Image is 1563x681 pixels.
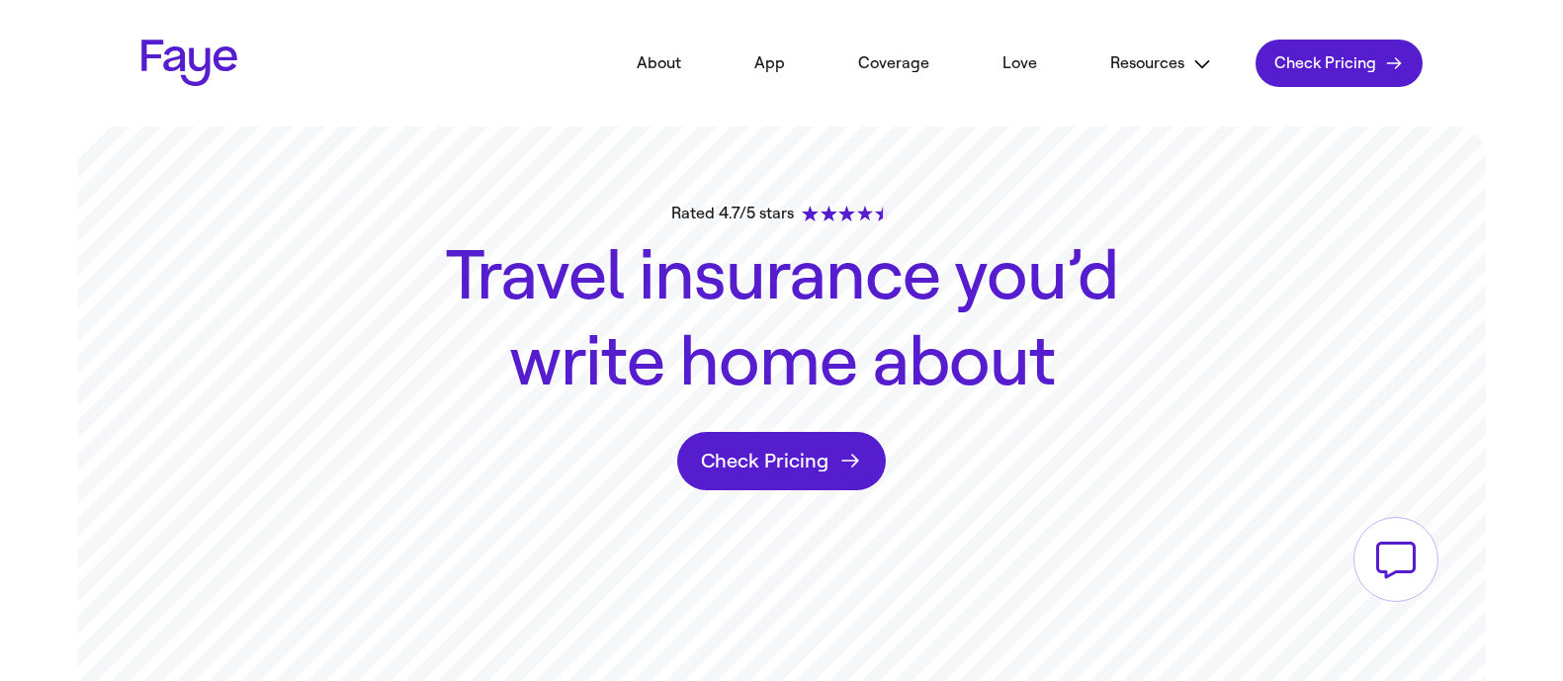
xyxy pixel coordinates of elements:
[725,42,815,85] a: App
[671,202,891,225] div: Rated 4.7/5 stars
[1081,42,1242,86] button: Resources
[426,233,1138,406] h1: Travel insurance you’d write home about
[701,449,828,473] span: Check Pricing
[828,42,959,85] a: Coverage
[1274,53,1376,73] span: Check Pricing
[1546,664,1547,665] button: Chat Support
[607,42,711,85] a: About
[973,42,1067,85] a: Love
[677,432,886,490] a: Check Pricing
[1256,40,1422,87] a: Check Pricing
[141,40,238,87] a: Faye Logo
